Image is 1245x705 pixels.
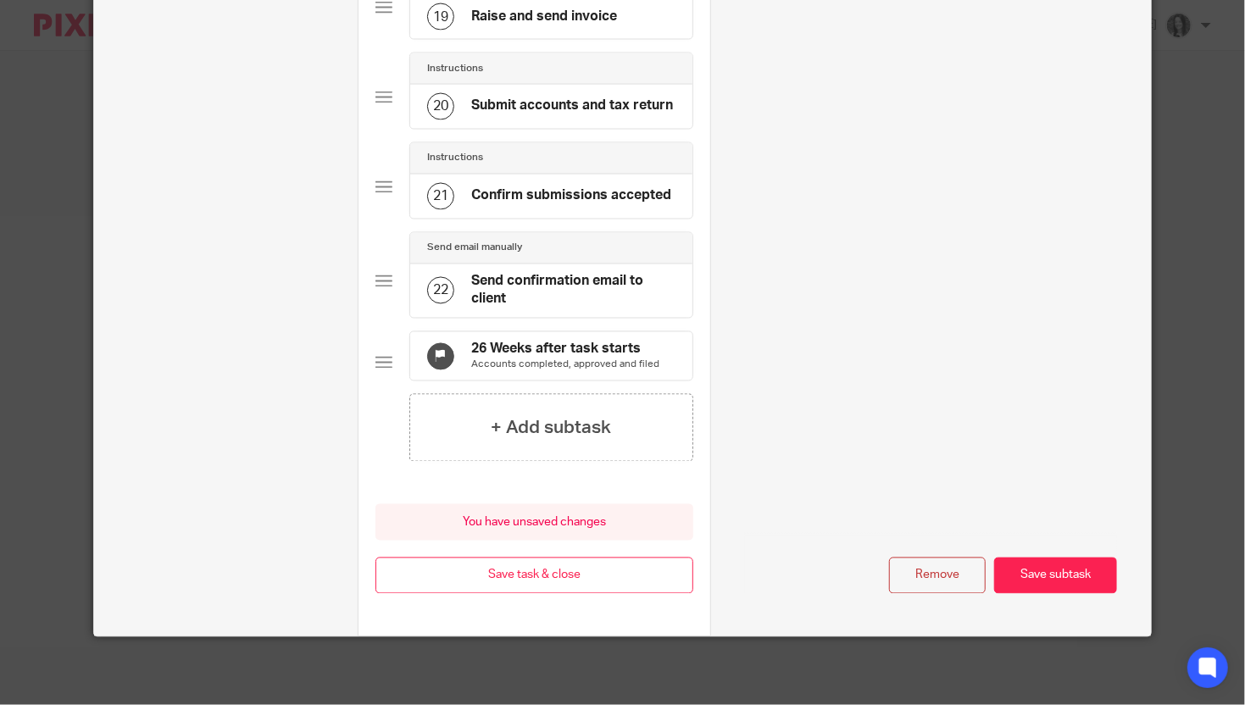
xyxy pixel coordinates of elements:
h4: Instructions [427,62,483,75]
div: 19 [427,3,454,31]
h4: Instructions [427,152,483,165]
button: Remove [889,558,986,594]
div: 20 [427,93,454,120]
div: You have unsaved changes [375,504,694,541]
button: Save subtask [994,558,1117,594]
h4: Send email manually [427,241,522,255]
p: Accounts completed, approved and filed [471,358,659,372]
h4: Confirm submissions accepted [471,187,671,205]
button: Save task & close [375,558,694,594]
h4: Raise and send invoice [471,8,617,25]
h4: Send confirmation email to client [471,273,676,309]
h4: 26 Weeks after task starts [471,341,659,358]
div: 21 [427,183,454,210]
div: 22 [427,277,454,304]
h4: Submit accounts and tax return [471,97,673,115]
h4: + Add subtask [492,415,612,441]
